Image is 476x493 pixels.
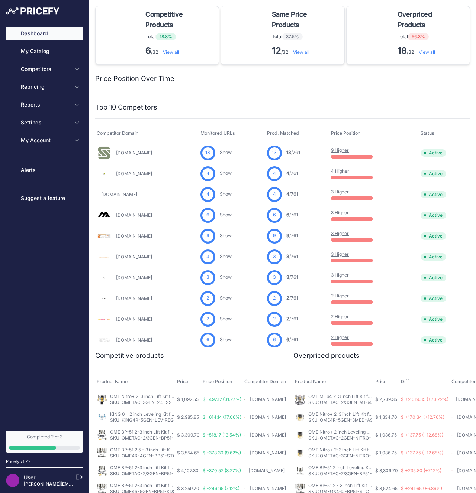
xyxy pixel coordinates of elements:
[6,134,83,147] button: My Account
[220,150,232,155] a: Show
[273,336,276,343] span: 6
[116,150,152,156] a: [DOMAIN_NAME]
[331,293,349,298] a: 2 Higher
[116,233,152,239] a: [DOMAIN_NAME]
[24,481,138,487] a: [PERSON_NAME][EMAIL_ADDRESS][DOMAIN_NAME]
[421,130,434,136] span: Status
[203,432,241,438] span: $ -518.17 (13.54%)
[250,432,286,438] a: [DOMAIN_NAME]
[203,486,239,491] span: $ -249.95 (7.12%)
[21,101,70,108] span: Reports
[177,468,199,473] span: $ 4,107.30
[295,379,326,384] span: Product Name
[6,163,83,177] a: Alerts
[375,432,397,438] span: $ 1,086.75
[273,316,276,323] span: 2
[401,432,443,438] span: $ +137.75 (+12.68%)
[110,394,344,399] a: OME Nitro+ 2-3 inch Lift Kit for Tacoma (16-23) - 2.5 inches / Standard (Up to 50 lbs) / Stock (0...
[272,45,281,56] strong: 12
[116,296,152,301] a: [DOMAIN_NAME]
[21,83,70,91] span: Repricing
[116,171,152,176] a: [DOMAIN_NAME]
[286,316,289,321] span: 2
[286,254,298,259] a: 3/761
[220,212,232,218] a: Show
[203,379,232,384] span: Price Position
[145,45,151,56] strong: 6
[286,191,298,197] a: 4/761
[116,337,152,343] a: [DOMAIN_NAME]
[206,212,209,219] span: 6
[21,137,70,144] span: My Account
[401,450,443,456] span: $ +137.75 (+12.68%)
[249,468,285,473] a: [DOMAIN_NAME]
[244,379,286,384] span: Competitor Domain
[308,417,372,423] p: SKU: OME4R-5GEN-3MED-ASS
[145,9,210,30] span: Competitive Products
[220,337,232,342] a: Show
[421,295,446,302] span: Active
[308,399,372,405] p: SKU: OMETAC-2/3GEN-MT64-2MED
[97,130,138,136] span: Competitor Domain
[273,253,276,260] span: 3
[110,465,287,470] a: OME BP-51 2-3 inch Lift Kit for Tacoma (05-23) - Standard (0-400 lbs) - Leaf Spring
[286,212,298,218] a: 6/761
[95,74,174,84] h2: Price Position Over Time
[110,471,174,477] p: SKU: OMETAC-2/3GEN-BP51-MED
[375,468,398,473] span: $ 3,309.70
[308,471,372,477] p: SKU: OMETAC-2/3GEN-BP51-LEV
[9,434,80,440] div: Completed 2 of 3
[203,396,241,402] span: $ -497.12 (31.27%)
[110,483,319,488] a: OME BP-51 2-3 inch Lift Kit for 4Runner w/ KDSS (10-24) - Stock - I'll use my [GEOGRAPHIC_DATA]
[286,254,289,259] span: 3
[6,80,83,94] button: Repricing
[273,191,276,198] span: 4
[6,431,83,453] a: Completed 2 of 3
[286,150,300,155] a: 13/761
[110,399,174,405] p: SKU: OMETAC-3GEN-2.5ESS
[375,414,397,420] span: $ 1,334.70
[421,274,446,281] span: Active
[331,251,349,257] a: 3 Higher
[110,447,252,453] a: OME BP-51 2.5 - 3 inch Lift Kit for 4Runner (03-09) - Standard Load
[220,274,232,280] a: Show
[272,33,338,40] p: Total
[375,486,398,491] span: $ 3,524.65
[220,254,232,259] a: Show
[286,191,289,197] span: 4
[273,274,276,281] span: 3
[286,170,298,176] a: 4/761
[101,192,137,197] a: [DOMAIN_NAME]
[273,295,276,302] span: 2
[250,396,286,402] a: [DOMAIN_NAME]
[401,379,409,384] span: Diff
[116,316,152,322] a: [DOMAIN_NAME]
[286,337,289,342] span: 6
[200,130,235,136] span: Monitored URLs
[308,465,414,470] a: OME BP-51 2 inch Leveling Kit for Tacoma (05-23)
[421,232,446,240] span: Active
[6,27,83,422] nav: Sidebar
[308,435,372,441] p: SKU: OMETAC-2GEN-NITRO-LEV-ASS
[203,450,241,456] span: $ -378.30 (9.62%)
[220,191,232,197] a: Show
[206,253,209,260] span: 3
[206,232,209,239] span: 9
[286,150,291,155] span: 13
[206,170,209,177] span: 4
[421,316,446,323] span: Active
[421,149,446,157] span: Active
[331,189,349,195] a: 3 Higher
[286,295,289,301] span: 2
[6,458,31,465] div: Pricefy v1.7.2
[308,453,372,459] p: SKU: OMETAC-3GEN-NITRO-2STC-LEV-ASS
[21,119,70,126] span: Settings
[203,468,241,473] span: $ -370.52 (8.27%)
[97,379,128,384] span: Product Name
[163,49,179,55] a: View all
[95,350,164,361] h2: Competitive products
[375,450,397,456] span: $ 1,086.75
[177,396,199,402] span: $ 1,092.55
[286,274,298,280] a: 3/761
[6,98,83,111] button: Reports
